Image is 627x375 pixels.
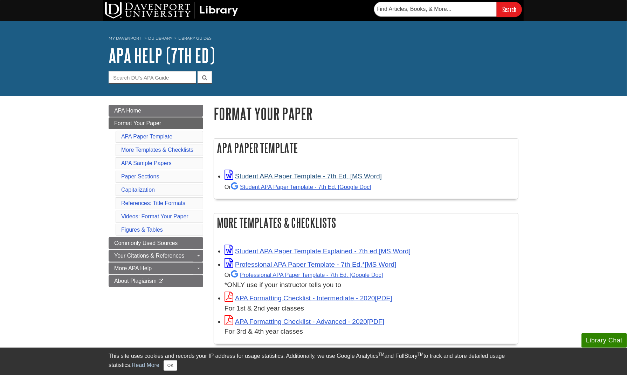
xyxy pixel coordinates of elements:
[418,352,423,357] sup: TM
[378,352,384,357] sup: TM
[497,2,522,17] input: Search
[121,173,159,179] a: Paper Sections
[109,262,203,274] a: More APA Help
[114,108,141,114] span: APA Home
[149,36,173,41] a: DU Library
[121,160,172,166] a: APA Sample Papers
[109,45,215,66] a: APA Help (7th Ed)
[225,172,382,180] a: Link opens in new window
[214,105,518,123] h1: Format Your Paper
[231,184,371,190] a: Student APA Paper Template - 7th Ed. [Google Doc]
[114,278,157,284] span: About Plagiarism
[109,105,203,287] div: Guide Page Menu
[225,184,371,190] small: Or
[581,333,627,348] button: Library Chat
[374,2,497,16] input: Find Articles, Books, & More...
[374,2,522,17] form: Searches DU Library's articles, books, and more
[109,250,203,262] a: Your Citations & References
[109,275,203,287] a: About Plagiarism
[114,265,152,271] span: More APA Help
[121,227,163,233] a: Figures & Tables
[109,35,141,41] a: My Davenport
[121,200,185,206] a: References: Title Formats
[109,34,518,45] nav: breadcrumb
[114,120,161,126] span: Format Your Paper
[121,134,172,139] a: APA Paper Template
[178,36,212,41] a: Library Guides
[225,327,515,337] div: For 3rd & 4th year classes
[225,261,397,268] a: Link opens in new window
[121,213,188,219] a: Videos: Format Your Paper
[109,237,203,249] a: Commonly Used Sources
[109,71,196,83] input: Search DU's APA Guide
[225,270,515,290] div: *ONLY use if your instructor tells you to
[105,2,238,19] img: DU Library
[231,272,383,278] a: Professional APA Paper Template - 7th Ed.
[114,253,184,259] span: Your Citations & References
[132,362,159,368] a: Read More
[121,147,193,153] a: More Templates & Checklists
[225,304,515,314] div: For 1st & 2nd year classes
[164,360,177,371] button: Close
[114,240,178,246] span: Commonly Used Sources
[225,318,384,325] a: Link opens in new window
[121,187,155,193] a: Capitalization
[225,272,383,278] small: Or
[214,139,518,157] h2: APA Paper Template
[109,352,518,371] div: This site uses cookies and records your IP address for usage statistics. Additionally, we use Goo...
[158,279,164,284] i: This link opens in a new window
[225,247,411,255] a: Link opens in new window
[225,294,392,302] a: Link opens in new window
[109,117,203,129] a: Format Your Paper
[109,105,203,117] a: APA Home
[214,213,518,232] h2: More Templates & Checklists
